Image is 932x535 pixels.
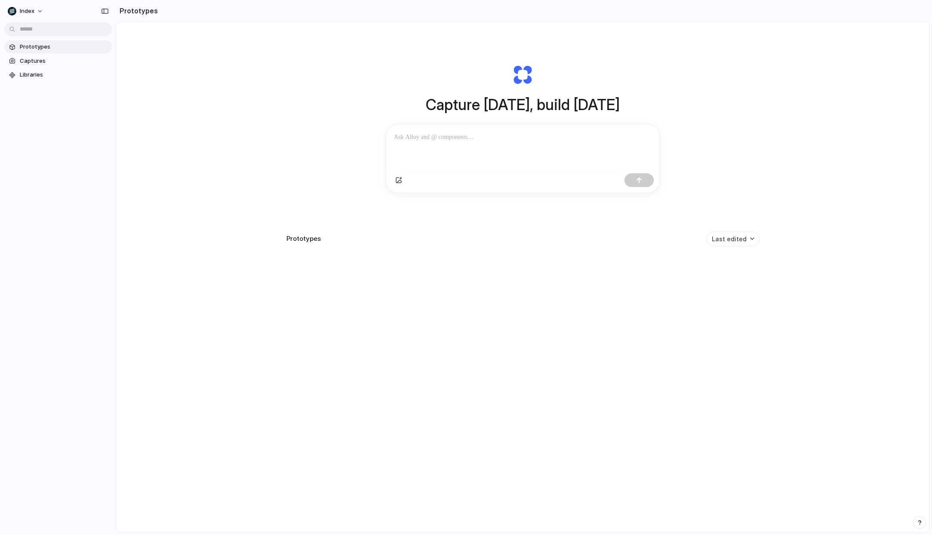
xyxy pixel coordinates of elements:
h2: Prototypes [116,6,158,16]
span: Index [20,7,34,15]
a: Captures [4,55,112,68]
h3: Prototypes [286,234,321,244]
button: Last edited [707,232,760,246]
span: Prototypes [20,43,108,51]
span: Libraries [20,71,108,79]
a: Prototypes [4,40,112,53]
a: Libraries [4,68,112,81]
span: Captures [20,57,108,65]
h1: Capture [DATE], build [DATE] [426,93,620,116]
button: Index [4,4,48,18]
